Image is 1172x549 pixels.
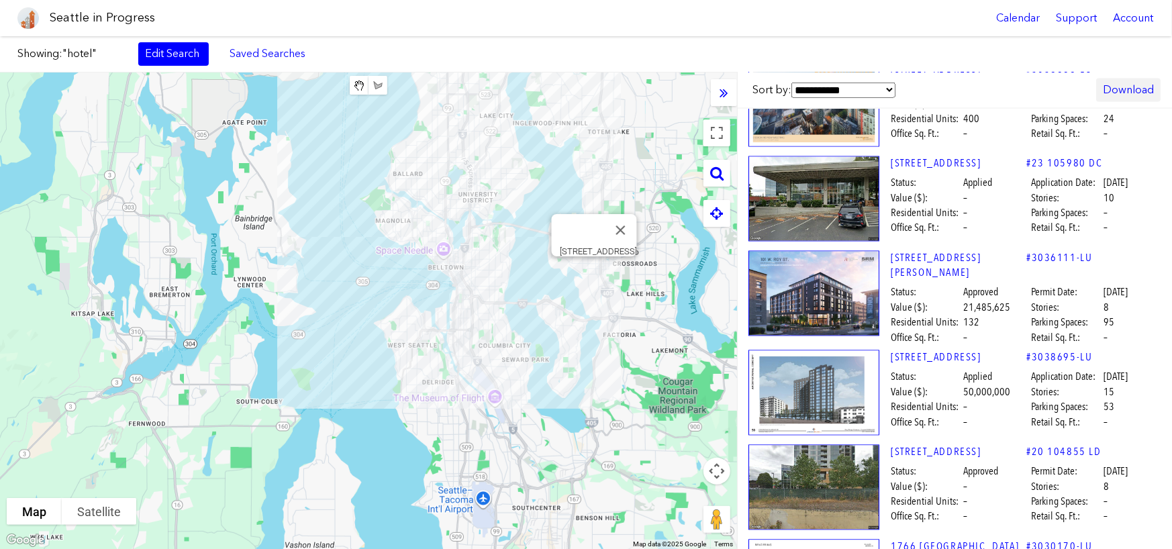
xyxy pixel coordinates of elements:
[891,385,961,400] span: Value ($):
[963,221,967,236] span: –
[1104,301,1109,315] span: 8
[1031,400,1102,415] span: Parking Spaces:
[891,191,961,206] span: Value ($):
[1031,385,1102,400] span: Stories:
[891,415,961,430] span: Office Sq. Ft.:
[963,111,979,126] span: 400
[1104,315,1114,330] span: 95
[891,156,1026,171] a: [STREET_ADDRESS]
[703,119,730,146] button: Toggle fullscreen view
[963,464,998,479] span: Approved
[62,498,136,525] button: Show satellite imagery
[1104,480,1109,495] span: 8
[605,214,637,246] button: Close
[703,506,730,533] button: Drag Pegman onto the map to open Street View
[1031,111,1102,126] span: Parking Spaces:
[891,301,961,315] span: Value ($):
[963,415,967,430] span: –
[1026,445,1102,460] a: #20 104855 LD
[1031,509,1102,524] span: Retail Sq. Ft.:
[891,251,1026,281] a: [STREET_ADDRESS][PERSON_NAME]
[1031,415,1102,430] span: Retail Sq. Ft.:
[62,47,97,60] span: "hotel"
[891,350,1026,365] a: [STREET_ADDRESS]
[1031,331,1102,346] span: Retail Sq. Ft.:
[7,498,62,525] button: Show street map
[714,540,733,548] a: Terms
[17,7,39,29] img: favicon-96x96.png
[1031,464,1102,479] span: Permit Date:
[891,206,961,221] span: Residential Units:
[1104,191,1114,206] span: 10
[1104,111,1114,126] span: 24
[1104,495,1108,509] span: –
[963,495,967,509] span: –
[891,127,961,142] span: Office Sq. Ft.:
[891,464,961,479] span: Status:
[633,540,706,548] span: Map data ©2025 Google
[891,315,961,330] span: Residential Units:
[891,480,961,495] span: Value ($):
[748,350,879,436] img: 50.jpg
[963,480,967,495] span: –
[891,285,961,300] span: Status:
[963,127,967,142] span: –
[1026,350,1093,365] a: #3038695-LU
[1031,206,1102,221] span: Parking Spaces:
[1104,370,1128,385] span: [DATE]
[1104,509,1108,524] span: –
[1026,156,1103,171] a: #23 105980 DC
[752,83,895,98] label: Sort by:
[1031,221,1102,236] span: Retail Sq. Ft.:
[748,251,879,336] img: 1.jpg
[1031,480,1102,495] span: Stories:
[1096,79,1161,101] a: Download
[1104,285,1128,300] span: [DATE]
[891,111,961,126] span: Residential Units:
[1104,385,1114,400] span: 15
[369,76,387,95] button: Draw a shape
[1031,285,1102,300] span: Permit Date:
[1031,127,1102,142] span: Retail Sq. Ft.:
[963,370,992,385] span: Applied
[1031,370,1102,385] span: Application Date:
[222,42,313,65] a: Saved Searches
[963,400,967,415] span: –
[963,206,967,221] span: –
[1104,415,1108,430] span: –
[1031,191,1102,206] span: Stories:
[1104,127,1108,142] span: –
[1026,251,1093,266] a: #3036111-LU
[891,495,961,509] span: Residential Units:
[3,532,48,549] img: Google
[1104,176,1128,191] span: [DATE]
[891,370,961,385] span: Status:
[748,156,879,242] img: 200_108TH_AVE_NE_BELLEVUE.jpg
[1104,331,1108,346] span: –
[3,532,48,549] a: Open this area in Google Maps (opens a new window)
[791,83,895,98] select: Sort by:
[560,246,637,256] div: [STREET_ADDRESS]
[1104,221,1108,236] span: –
[1104,400,1114,415] span: 53
[891,400,961,415] span: Residential Units:
[1031,315,1102,330] span: Parking Spaces:
[963,509,967,524] span: –
[1031,176,1102,191] span: Application Date:
[891,509,961,524] span: Office Sq. Ft.:
[963,285,998,300] span: Approved
[891,176,961,191] span: Status:
[350,76,369,95] button: Stop drawing
[963,176,992,191] span: Applied
[748,445,879,530] img: 830_106TH_AVE_NE_BELLEVUE.jpg
[17,46,125,61] label: Showing:
[891,331,961,346] span: Office Sq. Ft.:
[963,385,1010,400] span: 50,000,000
[1031,301,1102,315] span: Stories:
[50,9,155,26] h1: Seattle in Progress
[1104,206,1108,221] span: –
[1104,464,1128,479] span: [DATE]
[963,315,979,330] span: 132
[703,458,730,485] button: Map camera controls
[891,445,1026,460] a: [STREET_ADDRESS]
